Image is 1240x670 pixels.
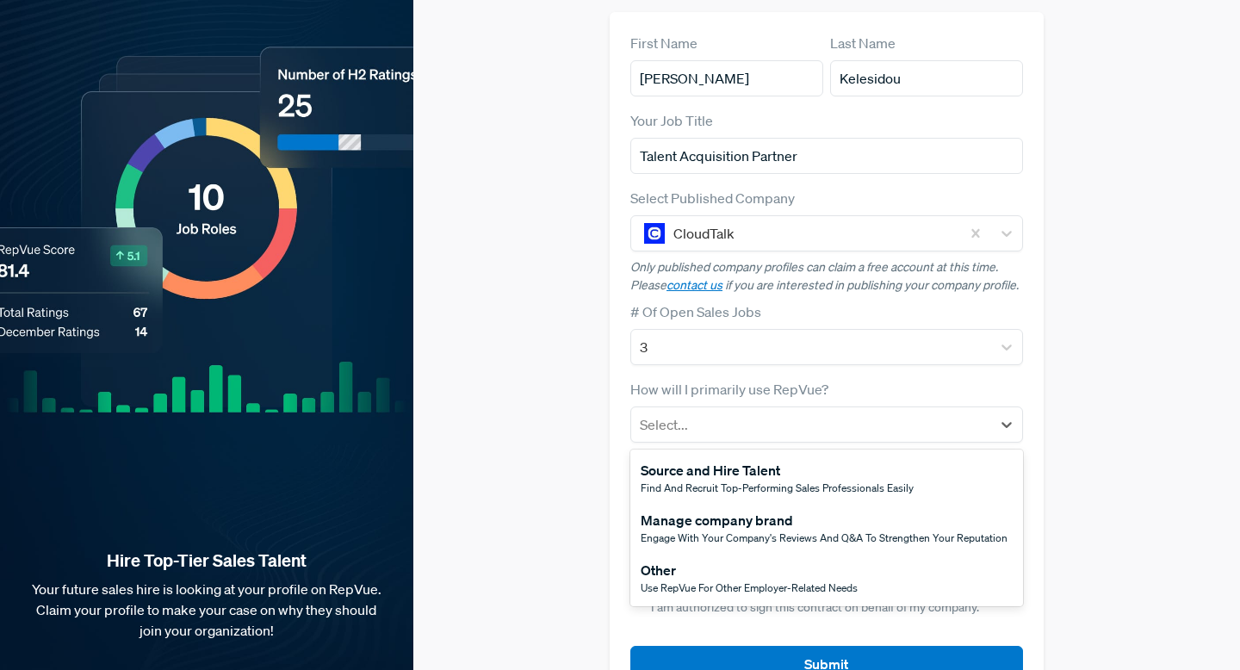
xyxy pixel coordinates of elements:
[641,481,914,495] span: Find and recruit top-performing sales professionals easily
[630,188,795,208] label: Select Published Company
[666,277,722,293] a: contact us
[830,33,896,53] label: Last Name
[641,580,858,595] span: Use RepVue for other employer-related needs
[630,60,823,96] input: First Name
[641,460,914,481] div: Source and Hire Talent
[630,33,697,53] label: First Name
[630,301,761,322] label: # Of Open Sales Jobs
[28,579,386,641] p: Your future sales hire is looking at your profile on RepVue. Claim your profile to make your case...
[630,379,828,400] label: How will I primarily use RepVue?
[644,223,665,244] img: CloudTalk
[830,60,1023,96] input: Last Name
[630,138,1023,174] input: Title
[630,110,713,131] label: Your Job Title
[630,258,1023,295] p: Only published company profiles can claim a free account at this time. Please if you are interest...
[641,510,1008,530] div: Manage company brand
[641,560,858,580] div: Other
[641,530,1008,545] span: Engage with your company's reviews and Q&A to strengthen your reputation
[28,549,386,572] strong: Hire Top-Tier Sales Talent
